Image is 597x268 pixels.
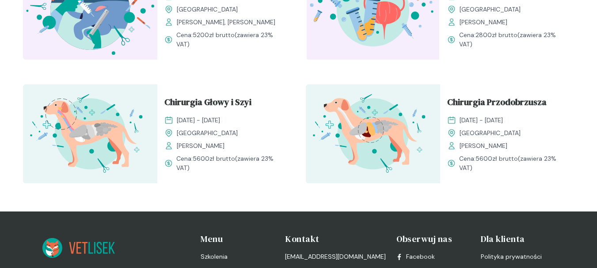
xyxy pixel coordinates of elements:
span: Cena: (zawiera 23% VAT) [176,154,285,173]
h4: Kontakt [285,233,386,245]
span: [DATE] - [DATE] [460,116,503,125]
span: 5200 zł brutto [193,31,235,39]
span: 5600 zł brutto [475,155,518,162]
img: ZpbG-B5LeNNTxNnI_ChiruJB_T.svg [306,84,440,183]
span: Chirurgia Przodobrzusza [447,95,547,112]
span: Cena: (zawiera 23% VAT) [459,30,567,49]
h4: Menu [201,233,274,245]
span: [PERSON_NAME] [460,18,507,27]
span: [GEOGRAPHIC_DATA] [460,5,521,14]
a: Chirurgia Przodobrzusza [447,95,567,112]
a: Chirurgia Głowy i Szyi [164,95,285,112]
span: Polityka prywatności [481,252,542,261]
span: [GEOGRAPHIC_DATA] [177,128,238,138]
span: [GEOGRAPHIC_DATA] [177,5,238,14]
span: [GEOGRAPHIC_DATA] [460,128,521,138]
a: Szkolenia [201,252,274,261]
span: [DATE] - [DATE] [177,116,220,125]
a: Polityka prywatności [481,252,555,261]
h4: Obserwuj nas [396,233,470,245]
a: Facebook [396,252,435,261]
span: Cena: (zawiera 23% VAT) [176,30,285,49]
span: Szkolenia [201,252,228,261]
span: [PERSON_NAME] [177,141,224,151]
span: [PERSON_NAME] [460,141,507,151]
span: [PERSON_NAME], [PERSON_NAME] [177,18,275,27]
span: 5600 zł brutto [193,155,235,162]
a: [EMAIL_ADDRESS][DOMAIN_NAME] [285,252,386,261]
img: ZqFXfB5LeNNTxeHy_ChiruGS_T.svg [23,84,157,183]
span: Cena: (zawiera 23% VAT) [459,154,567,173]
h4: Dla klienta [481,233,555,245]
span: Chirurgia Głowy i Szyi [164,95,251,112]
span: 2800 zł brutto [475,31,517,39]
